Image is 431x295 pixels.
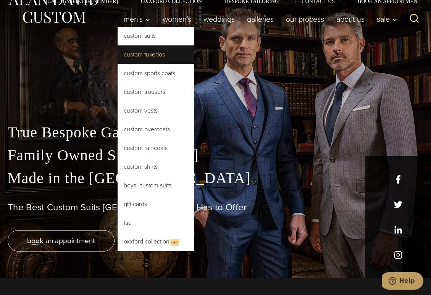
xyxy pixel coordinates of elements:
[118,158,194,176] a: Custom Shirts
[118,195,194,213] a: Gift Cards
[241,11,280,27] a: Galleries
[118,11,157,27] button: Men’s sub menu toggle
[8,121,423,190] p: True Bespoke Garments Family Owned Since [DATE] Made in the [GEOGRAPHIC_DATA]
[382,272,423,291] iframe: Opens a widget where you can chat to one of our agents
[8,202,423,213] h1: The Best Custom Suits [GEOGRAPHIC_DATA] Has to Offer
[118,27,194,45] a: Custom Suits
[118,232,194,251] a: Oxxford CollectionNew
[118,102,194,120] a: Custom Vests
[371,11,401,27] button: Child menu of Sale
[118,214,194,232] a: FAQ
[157,11,197,27] a: Women’s
[330,11,371,27] a: About Us
[118,139,194,157] a: Custom Raincoats
[118,83,194,101] a: Custom Trousers
[280,11,330,27] a: Our Process
[27,235,95,246] span: book an appointment
[118,176,194,195] a: Boys’ Custom Suits
[118,45,194,64] a: Custom Tuxedos
[118,120,194,139] a: Custom Overcoats
[8,230,115,251] a: book an appointment
[197,11,241,27] a: weddings
[405,10,423,28] button: View Search Form
[118,11,401,27] nav: Primary Navigation
[118,64,194,82] a: Custom Sports Coats
[170,239,179,246] span: New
